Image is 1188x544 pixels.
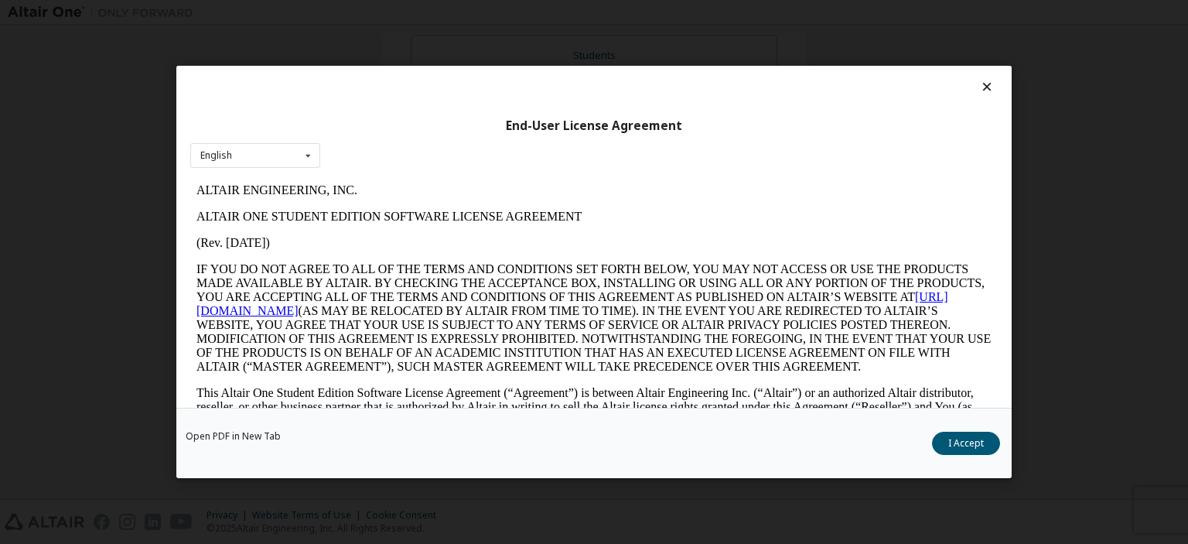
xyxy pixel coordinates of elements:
[200,151,232,160] div: English
[186,432,281,441] a: Open PDF in New Tab
[6,209,801,265] p: This Altair One Student Edition Software License Agreement (“Agreement”) is between Altair Engine...
[6,113,758,140] a: [URL][DOMAIN_NAME]
[6,6,801,20] p: ALTAIR ENGINEERING, INC.
[932,432,1000,455] button: I Accept
[6,59,801,73] p: (Rev. [DATE])
[6,85,801,197] p: IF YOU DO NOT AGREE TO ALL OF THE TERMS AND CONDITIONS SET FORTH BELOW, YOU MAY NOT ACCESS OR USE...
[190,118,998,134] div: End-User License Agreement
[6,33,801,46] p: ALTAIR ONE STUDENT EDITION SOFTWARE LICENSE AGREEMENT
